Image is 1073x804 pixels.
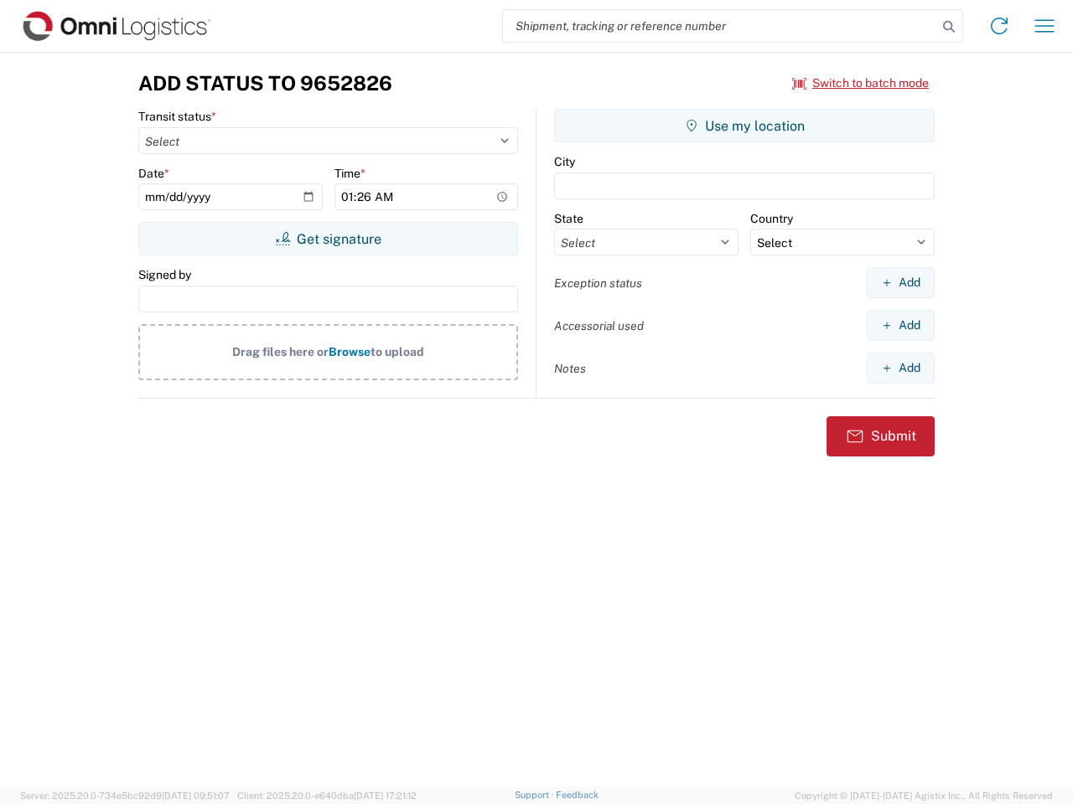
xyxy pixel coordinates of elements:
[792,70,929,97] button: Switch to batch mode
[20,791,230,801] span: Server: 2025.20.0-734e5bc92d9
[554,211,583,226] label: State
[354,791,417,801] span: [DATE] 17:21:12
[554,318,644,333] label: Accessorial used
[867,353,935,384] button: Add
[503,10,937,42] input: Shipment, tracking or reference number
[138,267,191,282] label: Signed by
[750,211,793,226] label: Country
[867,310,935,341] button: Add
[371,345,424,358] span: to upload
[867,267,935,298] button: Add
[138,166,169,181] label: Date
[162,791,230,801] span: [DATE] 09:51:07
[232,345,329,358] span: Drag files here or
[827,416,935,456] button: Submit
[554,154,575,169] label: City
[556,790,599,800] a: Feedback
[334,166,365,181] label: Time
[138,222,518,255] button: Get signature
[554,276,642,291] label: Exception status
[795,788,1053,803] span: Copyright © [DATE]-[DATE] Agistix Inc., All Rights Reserved
[515,790,557,800] a: Support
[138,109,216,124] label: Transit status
[138,71,392,95] h3: Add Status to 9652826
[554,361,586,376] label: Notes
[237,791,417,801] span: Client: 2025.20.0-e640dba
[554,109,935,142] button: Use my location
[329,345,371,358] span: Browse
